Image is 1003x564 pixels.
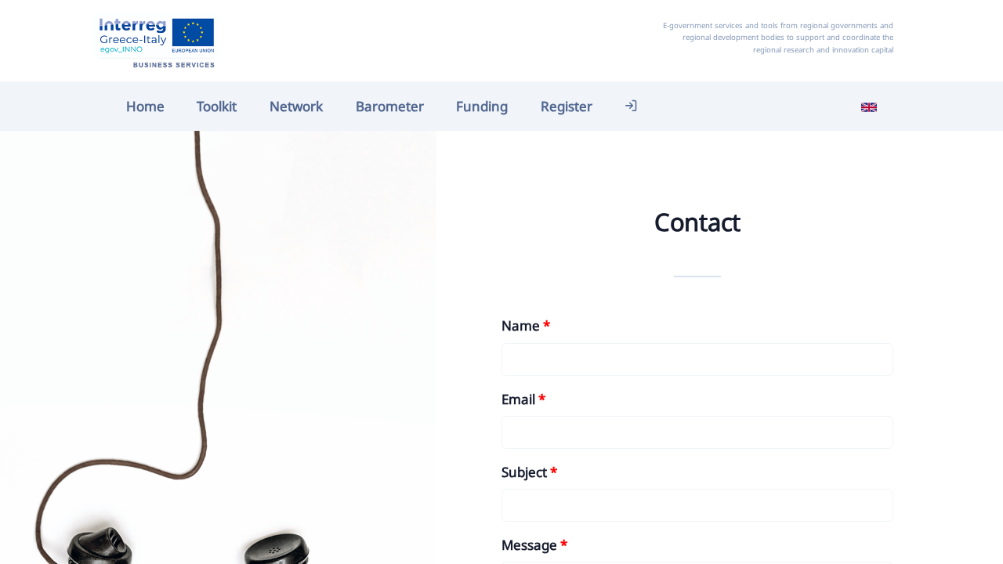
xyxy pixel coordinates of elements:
a: Network [253,89,339,123]
label: Subject [501,461,557,483]
h2: Contact [501,206,893,239]
label: Name [501,315,550,336]
img: en_flag.svg [861,99,877,115]
a: Barometer [339,89,440,123]
a: Funding [440,89,524,123]
img: Home [94,12,219,70]
a: Home [110,89,181,123]
a: Register [524,89,609,123]
a: Toolkit [181,89,254,123]
label: Message [501,534,567,555]
label: Email [501,389,545,410]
